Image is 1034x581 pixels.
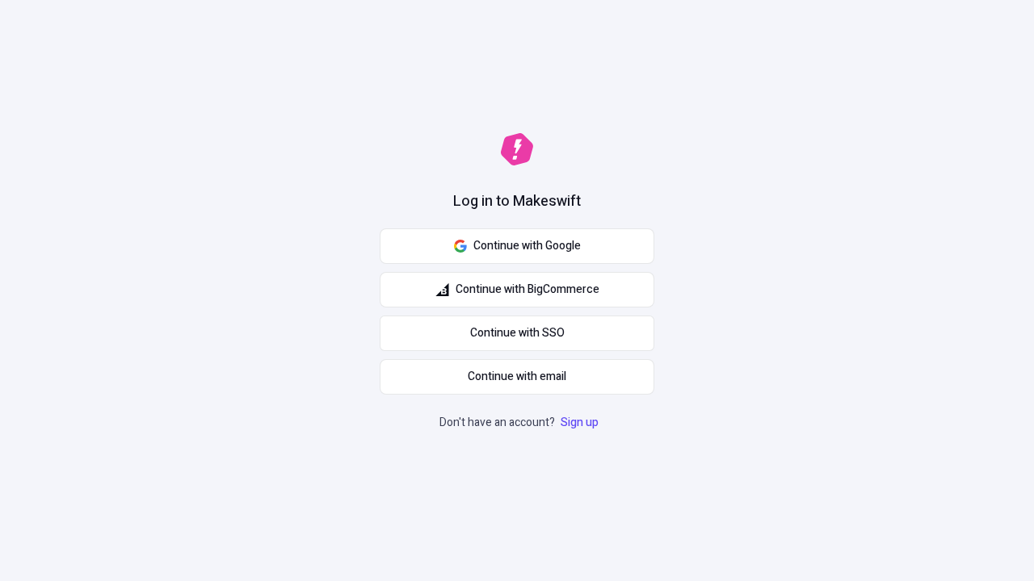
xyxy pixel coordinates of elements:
a: Continue with SSO [380,316,654,351]
button: Continue with email [380,359,654,395]
span: Continue with BigCommerce [456,281,599,299]
span: Continue with email [468,368,566,386]
p: Don't have an account? [439,414,602,432]
span: Continue with Google [473,237,581,255]
button: Continue with Google [380,228,654,264]
a: Sign up [557,414,602,431]
h1: Log in to Makeswift [453,191,581,212]
button: Continue with BigCommerce [380,272,654,307]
